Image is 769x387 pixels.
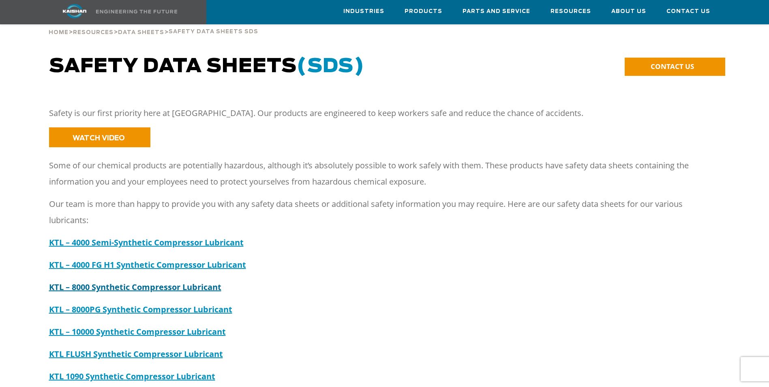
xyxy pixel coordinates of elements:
a: Parts and Service [463,0,530,22]
a: KTL – 8000PG Synthetic Compressor Lubricant [49,304,232,315]
a: Resources [73,28,114,36]
img: Engineering the future [96,10,177,13]
a: Industries [343,0,384,22]
a: Resources [551,0,591,22]
span: Parts and Service [463,7,530,16]
span: Industries [343,7,384,16]
span: (SDS) [297,57,364,76]
a: KTL – 4000 FG H1 Synthetic Compressor Lubricant [49,259,246,270]
a: KTL 1090 Synthetic Compressor Lubricant [49,371,215,382]
span: Products [405,7,442,16]
a: Products [405,0,442,22]
a: KTL – 4000 Semi-Synthetic Compressor Lubricant [49,237,244,248]
a: KTL FLUSH Synthetic Compressor Lubricant [49,348,223,359]
a: Home [49,28,69,36]
span: CONTACT US [651,62,694,71]
a: KTL – 10000 Synthetic Compressor Lubricant [49,326,226,337]
a: KTL – 8000 Synthetic Compressor Lubricant [49,282,221,292]
span: Contact Us [666,7,710,16]
p: Safety is our first priority here at [GEOGRAPHIC_DATA]. Our products are engineered to keep worke... [49,105,706,121]
a: CONTACT US [625,58,725,76]
a: About Us [611,0,646,22]
span: Data Sheets [118,30,164,35]
p: Our team is more than happy to provide you with any safety data sheets or additional safety infor... [49,196,706,228]
span: Home [49,30,69,35]
span: WATCH VIDEO [73,135,125,142]
img: kaishan logo [44,4,105,18]
a: Data Sheets [118,28,164,36]
a: WATCH VIDEO [49,127,150,147]
span: Some of our chemical products are potentially hazardous, although it’s absolutely possible to wor... [49,160,689,187]
span: About Us [611,7,646,16]
span: Safety Data Sheets [49,57,364,76]
span: Safety Data Sheets SDS [169,29,258,34]
a: Contact Us [666,0,710,22]
span: Resources [551,7,591,16]
span: Resources [73,30,114,35]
